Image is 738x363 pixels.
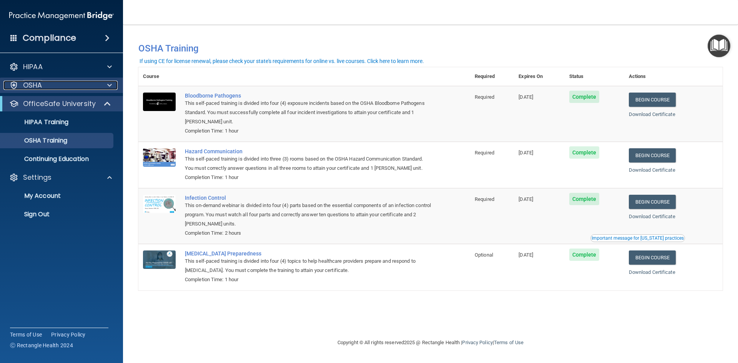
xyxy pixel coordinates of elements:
[9,62,112,71] a: HIPAA
[185,99,432,126] div: This self-paced training is divided into four (4) exposure incidents based on the OSHA Bloodborne...
[138,43,723,54] h4: OSHA Training
[475,150,494,156] span: Required
[290,330,571,355] div: Copyright © All rights reserved 2025 @ Rectangle Health | |
[10,341,73,349] span: Ⓒ Rectangle Health 2024
[569,146,600,159] span: Complete
[23,99,96,108] p: OfficeSafe University
[569,193,600,205] span: Complete
[23,173,52,182] p: Settings
[185,257,432,275] div: This self-paced training is divided into four (4) topics to help healthcare providers prepare and...
[185,275,432,284] div: Completion Time: 1 hour
[9,81,112,90] a: OSHA
[138,67,180,86] th: Course
[629,111,675,117] a: Download Certificate
[470,67,514,86] th: Required
[185,148,432,154] a: Hazard Communication
[185,229,432,238] div: Completion Time: 2 hours
[185,195,432,201] a: Infection Control
[629,214,675,219] a: Download Certificate
[590,234,685,242] button: Read this if you are a dental practitioner in the state of CA
[23,62,43,71] p: HIPAA
[629,195,676,209] a: Begin Course
[23,33,76,43] h4: Compliance
[185,250,432,257] a: [MEDICAL_DATA] Preparedness
[519,196,533,202] span: [DATE]
[5,118,68,126] p: HIPAA Training
[51,331,86,338] a: Privacy Policy
[519,252,533,258] span: [DATE]
[185,93,432,99] a: Bloodborne Pathogens
[629,93,676,107] a: Begin Course
[592,236,684,240] div: Important message for [US_STATE] practices
[185,154,432,173] div: This self-paced training is divided into three (3) rooms based on the OSHA Hazard Communication S...
[9,173,112,182] a: Settings
[5,137,67,144] p: OSHA Training
[23,81,42,90] p: OSHA
[708,35,730,57] button: Open Resource Center
[494,340,524,345] a: Terms of Use
[475,94,494,100] span: Required
[629,269,675,275] a: Download Certificate
[140,58,424,64] div: If using CE for license renewal, please check your state's requirements for online vs. live cours...
[565,67,624,86] th: Status
[475,196,494,202] span: Required
[629,167,675,173] a: Download Certificate
[5,155,110,163] p: Continuing Education
[462,340,492,345] a: Privacy Policy
[138,57,425,65] button: If using CE for license renewal, please check your state's requirements for online vs. live cours...
[629,148,676,162] a: Begin Course
[9,99,111,108] a: OfficeSafe University
[569,249,600,261] span: Complete
[519,150,533,156] span: [DATE]
[9,8,114,23] img: PMB logo
[5,211,110,218] p: Sign Out
[629,250,676,265] a: Begin Course
[10,331,42,338] a: Terms of Use
[514,67,564,86] th: Expires On
[185,126,432,136] div: Completion Time: 1 hour
[624,67,723,86] th: Actions
[5,192,110,200] p: My Account
[519,94,533,100] span: [DATE]
[569,91,600,103] span: Complete
[475,252,493,258] span: Optional
[185,201,432,229] div: This on-demand webinar is divided into four (4) parts based on the essential components of an inf...
[185,173,432,182] div: Completion Time: 1 hour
